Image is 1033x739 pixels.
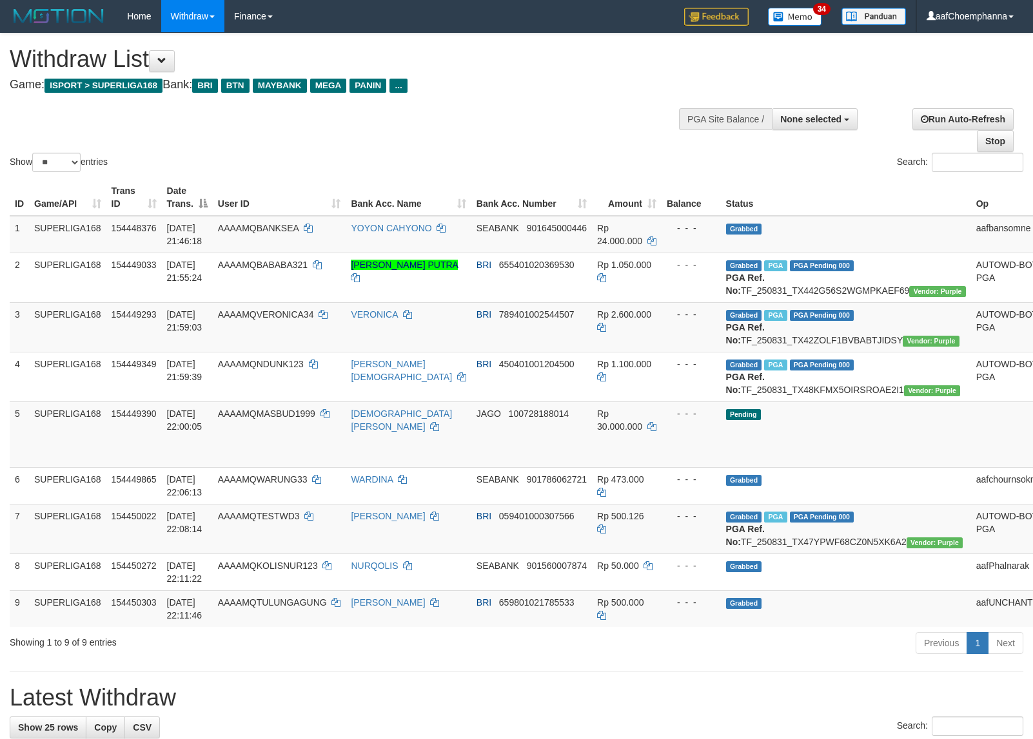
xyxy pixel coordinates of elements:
[471,179,592,216] th: Bank Acc. Number: activate to sort column ascending
[29,302,106,352] td: SUPERLIGA168
[29,179,106,216] th: Game/API: activate to sort column ascending
[667,308,716,321] div: - - -
[10,553,29,590] td: 8
[218,474,308,485] span: AAAAMQWARUNG33
[29,253,106,302] td: SUPERLIGA168
[662,179,721,216] th: Balance
[679,108,772,130] div: PGA Site Balance /
[221,79,250,93] span: BTN
[967,632,989,654] a: 1
[721,179,971,216] th: Status
[597,260,651,270] span: Rp 1.050.000
[903,336,959,347] span: Vendor URL: https://trx4.1velocity.biz
[10,685,1023,711] h1: Latest Withdraw
[10,590,29,627] td: 9
[351,359,452,382] a: [PERSON_NAME][DEMOGRAPHIC_DATA]
[764,512,787,523] span: Marked by aafmaleo
[726,310,762,321] span: Grabbed
[499,359,575,369] span: Copy 450401001204500 to clipboard
[667,559,716,572] div: - - -
[726,598,762,609] span: Grabbed
[499,597,575,608] span: Copy 659801021785533 to clipboard
[10,253,29,302] td: 2
[10,352,29,401] td: 4
[351,561,398,571] a: NURQOLIS
[477,561,519,571] span: SEABANK
[667,358,716,370] div: - - -
[721,504,971,553] td: TF_250831_TX47YPWF68CZ0N5XK6A2
[764,260,787,271] span: Marked by aafheankoy
[721,253,971,302] td: TF_250831_TX442G56S2WGMPKAEF69
[112,223,157,233] span: 154448376
[29,352,106,401] td: SUPERLIGA168
[29,467,106,504] td: SUPERLIGA168
[726,475,762,486] span: Grabbed
[597,511,644,521] span: Rp 500.126
[509,408,569,419] span: Copy 100728188014 to clipboard
[218,260,308,270] span: AAAAMQBABABA321
[904,385,960,396] span: Vendor URL: https://trx4.1velocity.biz
[167,359,202,382] span: [DATE] 21:59:39
[790,260,854,271] span: PGA Pending
[351,511,425,521] a: [PERSON_NAME]
[499,260,575,270] span: Copy 655401020369530 to clipboard
[597,561,639,571] span: Rp 50.000
[10,504,29,553] td: 7
[897,153,1023,172] label: Search:
[218,597,327,608] span: AAAAMQTULUNGAGUNG
[597,474,644,485] span: Rp 473.000
[10,216,29,253] td: 1
[351,597,425,608] a: [PERSON_NAME]
[764,360,787,370] span: Marked by aafheankoy
[790,310,854,321] span: PGA Pending
[32,153,81,172] select: Showentries
[167,223,202,246] span: [DATE] 21:46:18
[667,258,716,271] div: - - -
[10,153,108,172] label: Show entries
[772,108,858,130] button: None selected
[346,179,471,216] th: Bank Acc. Name: activate to sort column ascending
[167,561,202,584] span: [DATE] 22:11:22
[932,153,1023,172] input: Search:
[10,46,676,72] h1: Withdraw List
[10,467,29,504] td: 6
[86,716,125,738] a: Copy
[667,596,716,609] div: - - -
[351,309,397,320] a: VERONICA
[667,222,716,235] div: - - -
[167,597,202,620] span: [DATE] 22:11:46
[10,716,86,738] a: Show 25 rows
[667,510,716,523] div: - - -
[721,352,971,401] td: TF_250831_TX48KFMX5OIRSROAE2I1
[112,260,157,270] span: 154449033
[477,260,491,270] span: BRI
[726,561,762,572] span: Grabbed
[597,309,651,320] span: Rp 2.600.000
[597,359,651,369] span: Rp 1.100.000
[29,216,106,253] td: SUPERLIGA168
[726,224,762,235] span: Grabbed
[684,8,749,26] img: Feedback.jpg
[477,511,491,521] span: BRI
[726,322,765,345] b: PGA Ref. No:
[909,286,965,297] span: Vendor URL: https://trx4.1velocity.biz
[218,359,304,369] span: AAAAMQNDUNK123
[721,302,971,352] td: TF_250831_TX42ZOLF1BVBABTJIDSY
[726,409,761,420] span: Pending
[726,273,765,296] b: PGA Ref. No:
[768,8,822,26] img: Button%20Memo.svg
[813,3,831,15] span: 34
[477,359,491,369] span: BRI
[912,108,1014,130] a: Run Auto-Refresh
[29,553,106,590] td: SUPERLIGA168
[764,310,787,321] span: Marked by aafheankoy
[499,309,575,320] span: Copy 789401002544507 to clipboard
[477,408,501,419] span: JAGO
[112,408,157,419] span: 154449390
[218,309,314,320] span: AAAAMQVERONICA34
[310,79,347,93] span: MEGA
[218,511,300,521] span: AAAAMQTESTWD3
[477,597,491,608] span: BRI
[10,302,29,352] td: 3
[10,179,29,216] th: ID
